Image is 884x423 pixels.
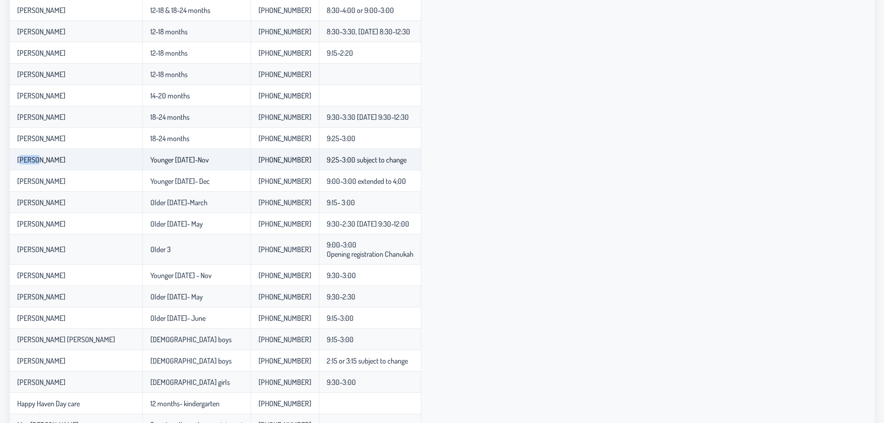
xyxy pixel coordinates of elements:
[258,198,311,207] p-celleditor: [PHONE_NUMBER]
[150,70,187,79] p-celleditor: 12-18 months
[150,219,203,228] p-celleditor: Older [DATE]- May
[150,245,171,254] p-celleditor: Older 3
[150,271,212,280] p-celleditor: Younger [DATE] - Nov
[150,377,230,387] p-celleditor: [DEMOGRAPHIC_DATA] girls
[258,112,311,122] p-celleditor: [PHONE_NUMBER]
[150,313,206,323] p-celleditor: Older [DATE]- June
[327,356,408,365] p-celleditor: 2:15 or 3:15 subject to change
[258,245,311,254] p-celleditor: [PHONE_NUMBER]
[150,292,203,301] p-celleditor: Older [DATE]- May
[17,112,65,122] p-celleditor: [PERSON_NAME]
[327,313,354,323] p-celleditor: 9:15-3:00
[150,48,187,58] p-celleditor: 12-18 months
[150,335,232,344] p-celleditor: [DEMOGRAPHIC_DATA] boys
[17,6,65,15] p-celleditor: [PERSON_NAME]
[17,91,65,100] p-celleditor: [PERSON_NAME]
[17,313,65,323] p-celleditor: [PERSON_NAME]
[150,399,219,408] p-celleditor: 12 months- kindergarten
[258,48,311,58] p-celleditor: [PHONE_NUMBER]
[17,155,65,164] p-celleditor: [PERSON_NAME]
[17,70,65,79] p-celleditor: [PERSON_NAME]
[327,48,353,58] p-celleditor: 9:15-2:20
[327,155,407,164] p-celleditor: 9:25-3:00 subject to change
[150,155,209,164] p-celleditor: Younger [DATE]-Nov
[17,27,65,36] p-celleditor: [PERSON_NAME]
[327,271,356,280] p-celleditor: 9:30-3:00
[17,219,65,228] p-celleditor: [PERSON_NAME]
[258,27,311,36] p-celleditor: [PHONE_NUMBER]
[327,335,354,344] p-celleditor: 9:15-3:00
[17,48,65,58] p-celleditor: [PERSON_NAME]
[327,198,355,207] p-celleditor: 9:15- 3:00
[150,91,190,100] p-celleditor: 14-20 months
[327,134,355,143] p-celleditor: 9:25-3:00
[327,176,406,186] p-celleditor: 9:00-3:00 extended to 4;00
[327,219,409,228] p-celleditor: 9:30-2:30 [DATE] 9:30-12:00
[150,6,210,15] p-celleditor: 12-18 & 18-24 months
[17,198,65,207] p-celleditor: [PERSON_NAME]
[17,245,65,254] p-celleditor: [PERSON_NAME]
[150,198,207,207] p-celleditor: Older [DATE]-March
[327,240,413,259] p-celleditor: 9:00-3:00 Opening registration Chanukah
[327,27,410,36] p-celleditor: 8:30-3:30, [DATE] 8:30-12:30
[17,134,65,143] p-celleditor: [PERSON_NAME]
[17,292,65,301] p-celleditor: [PERSON_NAME]
[150,356,232,365] p-celleditor: [DEMOGRAPHIC_DATA] boys
[258,399,311,408] p-celleditor: [PHONE_NUMBER]
[258,155,311,164] p-celleditor: [PHONE_NUMBER]
[150,134,189,143] p-celleditor: 18-24 months
[17,335,115,344] p-celleditor: [PERSON_NAME] [PERSON_NAME]
[258,356,311,365] p-celleditor: [PHONE_NUMBER]
[258,313,311,323] p-celleditor: [PHONE_NUMBER]
[258,271,311,280] p-celleditor: [PHONE_NUMBER]
[150,176,210,186] p-celleditor: Younger [DATE]- Dec
[150,112,189,122] p-celleditor: 18-24 months
[327,6,394,15] p-celleditor: 8:30-4:00 or 9:00-3:00
[258,6,311,15] p-celleditor: [PHONE_NUMBER]
[327,292,355,301] p-celleditor: 9:30-2:30
[17,399,80,408] p-celleditor: Happy Haven Day care
[258,134,311,143] p-celleditor: [PHONE_NUMBER]
[17,377,65,387] p-celleditor: [PERSON_NAME]
[258,91,311,100] p-celleditor: [PHONE_NUMBER]
[17,356,65,365] p-celleditor: [PERSON_NAME]
[258,292,311,301] p-celleditor: [PHONE_NUMBER]
[258,70,311,79] p-celleditor: [PHONE_NUMBER]
[327,112,409,122] p-celleditor: 9:30-3:30 [DATE] 9:30-12:30
[258,176,311,186] p-celleditor: [PHONE_NUMBER]
[327,377,356,387] p-celleditor: 9:30-3:00
[17,176,65,186] p-celleditor: [PERSON_NAME]
[258,335,311,344] p-celleditor: [PHONE_NUMBER]
[258,219,311,228] p-celleditor: [PHONE_NUMBER]
[258,377,311,387] p-celleditor: [PHONE_NUMBER]
[17,271,65,280] p-celleditor: [PERSON_NAME]
[150,27,187,36] p-celleditor: 12-18 months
